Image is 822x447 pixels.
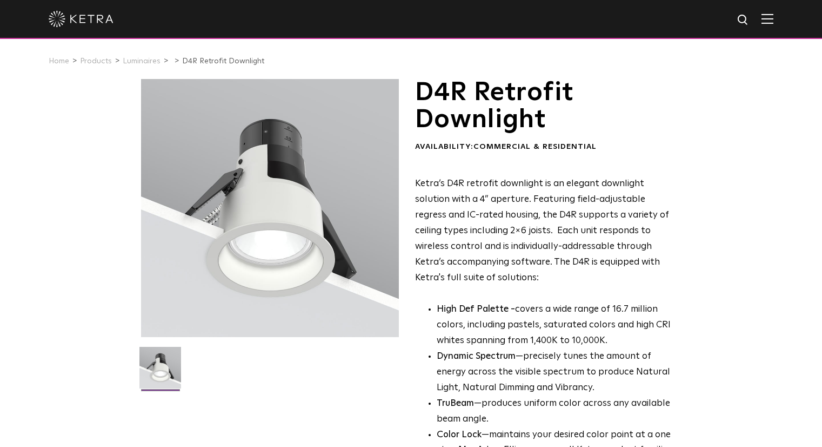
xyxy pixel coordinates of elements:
h1: D4R Retrofit Downlight [415,79,678,134]
strong: Dynamic Spectrum [437,352,516,361]
img: Hamburger%20Nav.svg [761,14,773,24]
a: Home [49,57,69,65]
li: —produces uniform color across any available beam angle. [437,396,678,428]
div: Availability: [415,142,678,153]
li: —precisely tunes the amount of energy across the visible spectrum to produce Natural Light, Natur... [437,349,678,396]
img: search icon [737,14,750,27]
a: Luminaires [123,57,161,65]
a: Products [80,57,112,65]
p: Ketra’s D4R retrofit downlight is an elegant downlight solution with a 4” aperture. Featuring fie... [415,176,678,286]
img: ketra-logo-2019-white [49,11,113,27]
strong: High Def Palette - [437,305,515,314]
strong: Color Lock [437,430,482,439]
a: D4R Retrofit Downlight [182,57,264,65]
p: covers a wide range of 16.7 million colors, including pastels, saturated colors and high CRI whit... [437,302,678,349]
strong: TruBeam [437,399,474,408]
img: D4R Retrofit Downlight [139,347,181,397]
span: Commercial & Residential [473,143,597,150]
